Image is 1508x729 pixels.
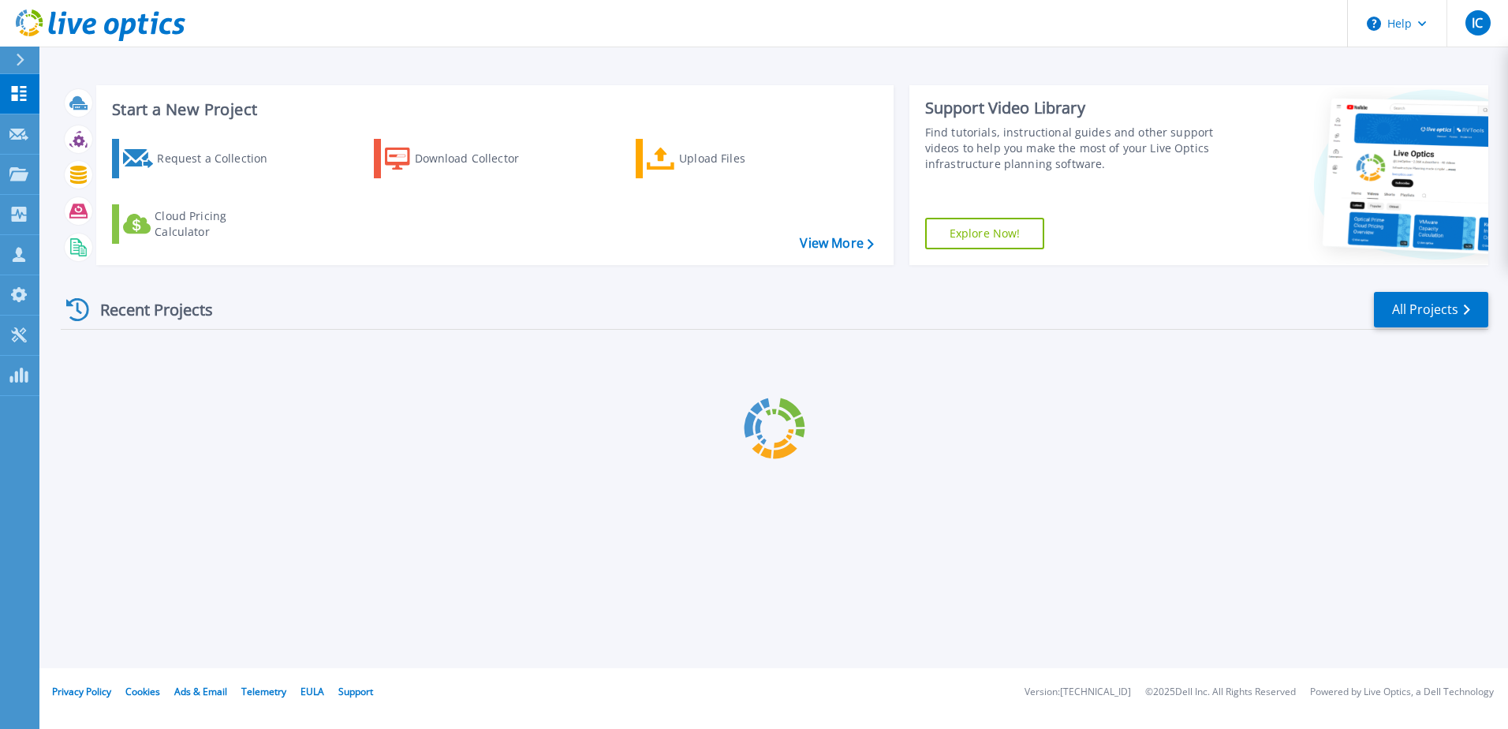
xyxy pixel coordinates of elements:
div: Request a Collection [157,143,283,174]
li: © 2025 Dell Inc. All Rights Reserved [1145,687,1296,697]
a: Download Collector [374,139,550,178]
li: Powered by Live Optics, a Dell Technology [1310,687,1494,697]
div: Support Video Library [925,98,1220,118]
a: Cookies [125,685,160,698]
a: Privacy Policy [52,685,111,698]
a: Telemetry [241,685,286,698]
a: EULA [300,685,324,698]
a: Cloud Pricing Calculator [112,204,288,244]
a: Explore Now! [925,218,1045,249]
h3: Start a New Project [112,101,873,118]
div: Download Collector [415,143,541,174]
a: Request a Collection [112,139,288,178]
div: Recent Projects [61,290,234,329]
div: Cloud Pricing Calculator [155,208,281,240]
span: IC [1472,17,1483,29]
a: Ads & Email [174,685,227,698]
div: Upload Files [679,143,805,174]
a: View More [800,236,873,251]
a: Upload Files [636,139,812,178]
div: Find tutorials, instructional guides and other support videos to help you make the most of your L... [925,125,1220,172]
li: Version: [TECHNICAL_ID] [1025,687,1131,697]
a: Support [338,685,373,698]
a: All Projects [1374,292,1488,327]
